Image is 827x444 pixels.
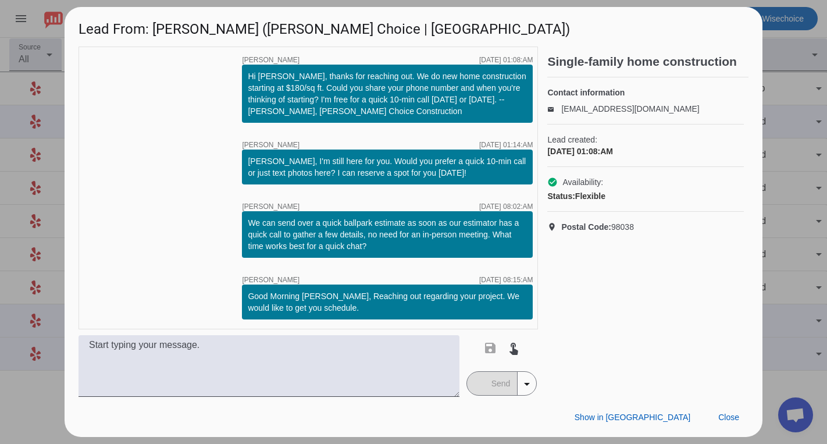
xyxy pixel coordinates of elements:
[248,70,527,117] div: Hi [PERSON_NAME], thanks for reaching out. We do new home construction starting at $180/sq ft. Co...
[547,106,561,112] mat-icon: email
[248,155,527,179] div: [PERSON_NAME], I'm still here for you. Would you prefer a quick 10-min call or just text photos h...
[547,177,558,187] mat-icon: check_circle
[575,413,690,422] span: Show in [GEOGRAPHIC_DATA]
[520,377,534,391] mat-icon: arrow_drop_down
[547,191,575,201] strong: Status:
[242,141,300,148] span: [PERSON_NAME]
[547,87,744,98] h4: Contact information
[547,145,744,157] div: [DATE] 01:08:AM
[479,56,533,63] div: [DATE] 01:08:AM
[479,203,533,210] div: [DATE] 08:02:AM
[242,276,300,283] span: [PERSON_NAME]
[561,221,634,233] span: 98038
[561,222,611,232] strong: Postal Code:
[479,276,533,283] div: [DATE] 08:15:AM
[242,203,300,210] span: [PERSON_NAME]
[248,290,527,314] div: Good Morning [PERSON_NAME], Reaching out regarding your project. We would like to get you schedule.
[547,190,744,202] div: Flexible
[479,141,533,148] div: [DATE] 01:14:AM
[709,407,748,428] button: Close
[562,176,603,188] span: Availability:
[718,413,739,422] span: Close
[65,7,762,46] h1: Lead From: [PERSON_NAME] ([PERSON_NAME] Choice | [GEOGRAPHIC_DATA])
[547,134,744,145] span: Lead created:
[561,104,699,113] a: [EMAIL_ADDRESS][DOMAIN_NAME]
[248,217,527,252] div: We can send over a quick ballpark estimate as soon as our estimator has a quick call to gather a ...
[507,341,521,355] mat-icon: touch_app
[242,56,300,63] span: [PERSON_NAME]
[547,56,748,68] h2: Single-family home construction
[547,222,561,232] mat-icon: location_on
[565,407,700,428] button: Show in [GEOGRAPHIC_DATA]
